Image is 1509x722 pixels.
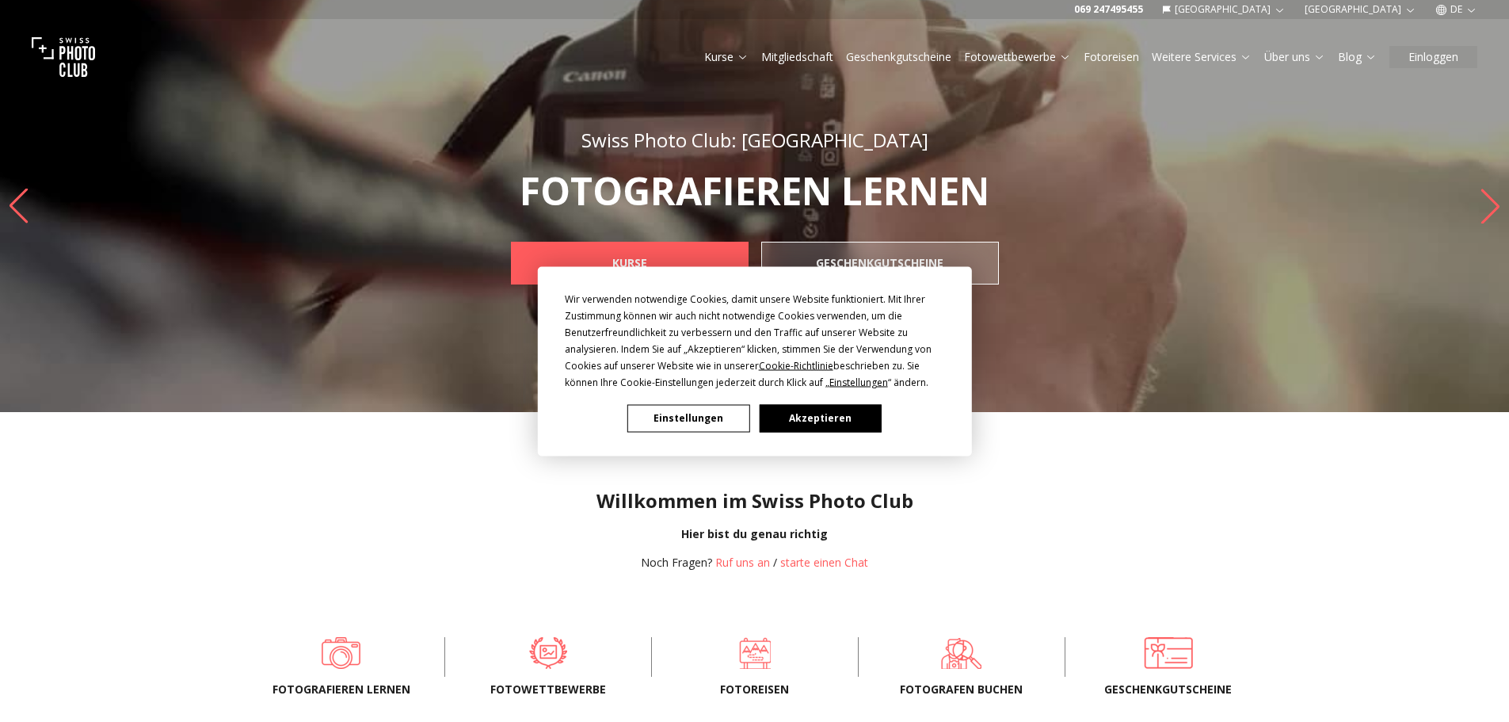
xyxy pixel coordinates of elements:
[759,358,833,372] span: Cookie-Richtlinie
[565,290,945,390] div: Wir verwenden notwendige Cookies, damit unsere Website funktioniert. Mit Ihrer Zustimmung können ...
[627,404,749,432] button: Einstellungen
[759,404,881,432] button: Akzeptieren
[537,266,971,456] div: Cookie Consent Prompt
[829,375,888,388] span: Einstellungen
